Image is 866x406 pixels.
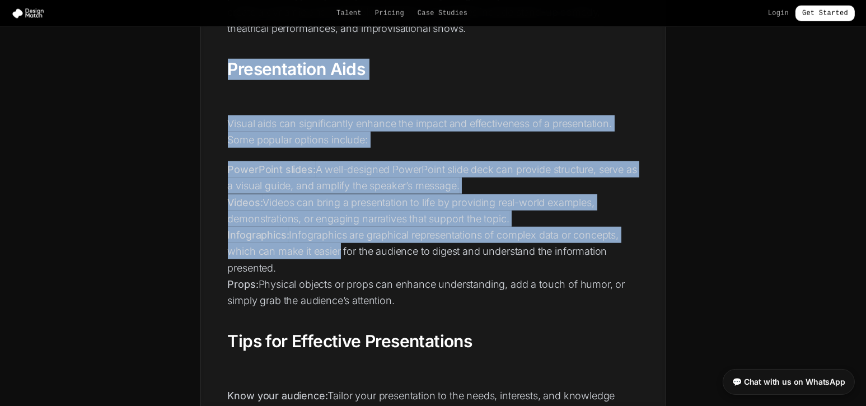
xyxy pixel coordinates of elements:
[768,9,789,18] a: Login
[228,59,639,80] h2: Presentation Aids
[228,331,639,352] h2: Tips for Effective Presentations
[228,115,639,148] p: Visual aids can significantly enhance the impact and effectiveness of a presentation. Some popula...
[11,8,49,19] img: Design Match
[228,161,639,309] p: A well-designed PowerPoint slide deck can provide structure, serve as a visual guide, and amplify...
[723,369,855,395] a: 💬 Chat with us on WhatsApp
[375,9,404,18] a: Pricing
[418,9,467,18] a: Case Studies
[228,390,328,402] strong: Know your audience:
[795,6,855,21] a: Get Started
[228,197,263,208] strong: Videos:
[228,164,316,175] strong: PowerPoint slides:
[228,278,259,290] strong: Props:
[228,229,289,241] strong: Infographics:
[336,9,362,18] a: Talent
